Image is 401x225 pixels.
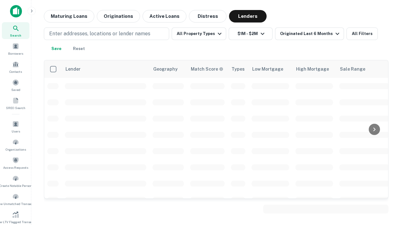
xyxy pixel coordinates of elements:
[10,5,22,17] img: capitalize-icon.png
[12,129,20,134] span: Users
[189,10,227,22] button: Distress
[46,42,66,55] button: Save your search to get updates of matches that match your search criteria.
[229,10,267,22] button: Lenders
[65,65,81,73] div: Lender
[191,66,223,72] div: Capitalize uses an advanced AI algorithm to match your search with the best lender. The match sco...
[2,118,29,135] a: Users
[2,58,29,75] a: Contacts
[62,60,149,78] th: Lender
[232,65,245,73] div: Types
[172,27,226,40] button: All Property Types
[97,10,140,22] button: Originations
[2,136,29,153] a: Organizations
[2,77,29,93] a: Saved
[2,191,29,207] a: Review Unmatched Transactions
[6,147,26,152] span: Organizations
[44,27,169,40] button: Enter addresses, locations or lender names
[10,33,21,38] span: Search
[187,60,228,78] th: Capitalize uses an advanced AI algorithm to match your search with the best lender. The match sco...
[44,10,94,22] button: Maturing Loans
[340,65,365,73] div: Sale Range
[370,155,401,185] iframe: Chat Widget
[3,165,28,170] span: Access Requests
[8,51,23,56] span: Borrowers
[296,65,329,73] div: High Mortgage
[275,27,344,40] button: Originated Last 6 Months
[143,10,186,22] button: Active Loans
[252,65,283,73] div: Low Mortgage
[2,154,29,171] a: Access Requests
[292,60,336,78] th: High Mortgage
[2,172,29,189] a: Create Notable Person
[228,60,248,78] th: Types
[336,60,393,78] th: Sale Range
[280,30,341,37] div: Originated Last 6 Months
[2,22,29,39] a: Search
[153,65,178,73] div: Geography
[149,60,187,78] th: Geography
[191,66,222,72] h6: Match Score
[9,69,22,74] span: Contacts
[69,42,89,55] button: Reset
[49,30,150,37] p: Enter addresses, locations or lender names
[11,87,20,92] span: Saved
[248,60,292,78] th: Low Mortgage
[229,27,273,40] button: $1M - $2M
[6,105,25,110] span: SREO Search
[2,40,29,57] a: Borrowers
[2,95,29,112] a: SREO Search
[346,27,378,40] button: All Filters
